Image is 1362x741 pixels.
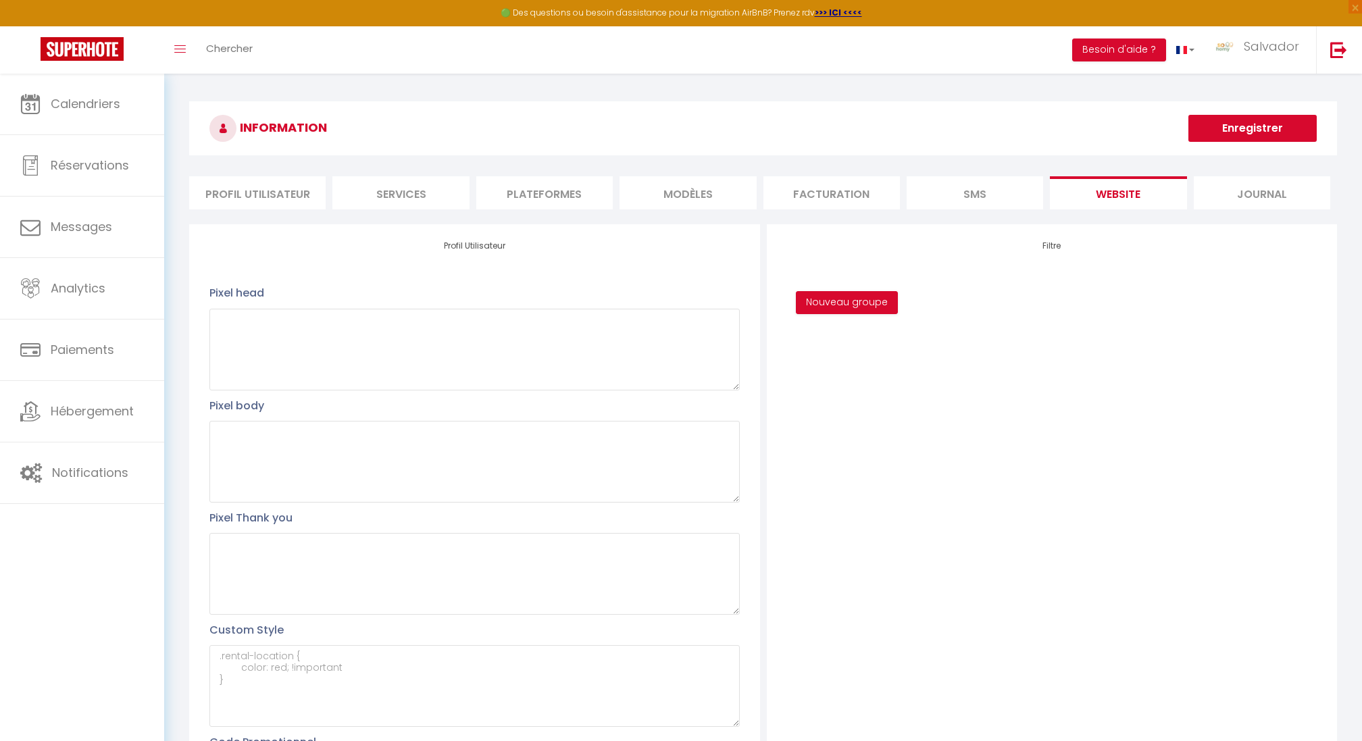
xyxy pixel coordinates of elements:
li: MODÈLES [620,176,756,209]
li: Facturation [763,176,900,209]
h4: Filtre [787,241,1317,251]
li: Profil Utilisateur [189,176,326,209]
p: Custom Style [209,621,739,638]
span: Paiements [51,341,114,358]
span: Hébergement [51,403,134,419]
h4: Profil Utilisateur [209,241,739,251]
a: >>> ICI <<<< [815,7,862,18]
p: Pixel body [209,397,739,414]
a: Chercher [196,26,263,74]
span: Chercher [206,41,253,55]
li: Journal [1194,176,1330,209]
a: ... Salvador [1205,26,1316,74]
span: Messages [51,218,112,235]
button: Nouveau groupe [796,291,898,314]
span: Salvador [1244,38,1299,55]
img: ... [1215,41,1235,53]
button: Besoin d'aide ? [1072,39,1166,61]
li: Plateformes [476,176,613,209]
p: Pixel Thank you [209,509,739,526]
li: website [1050,176,1186,209]
h3: INFORMATION [189,101,1337,155]
span: Analytics [51,280,105,297]
span: Réservations [51,157,129,174]
li: SMS [907,176,1043,209]
span: Notifications [52,464,128,481]
button: Enregistrer [1188,115,1317,142]
li: Services [332,176,469,209]
img: Super Booking [41,37,124,61]
img: logout [1330,41,1347,58]
span: Calendriers [51,95,120,112]
p: Pixel head [209,284,739,301]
